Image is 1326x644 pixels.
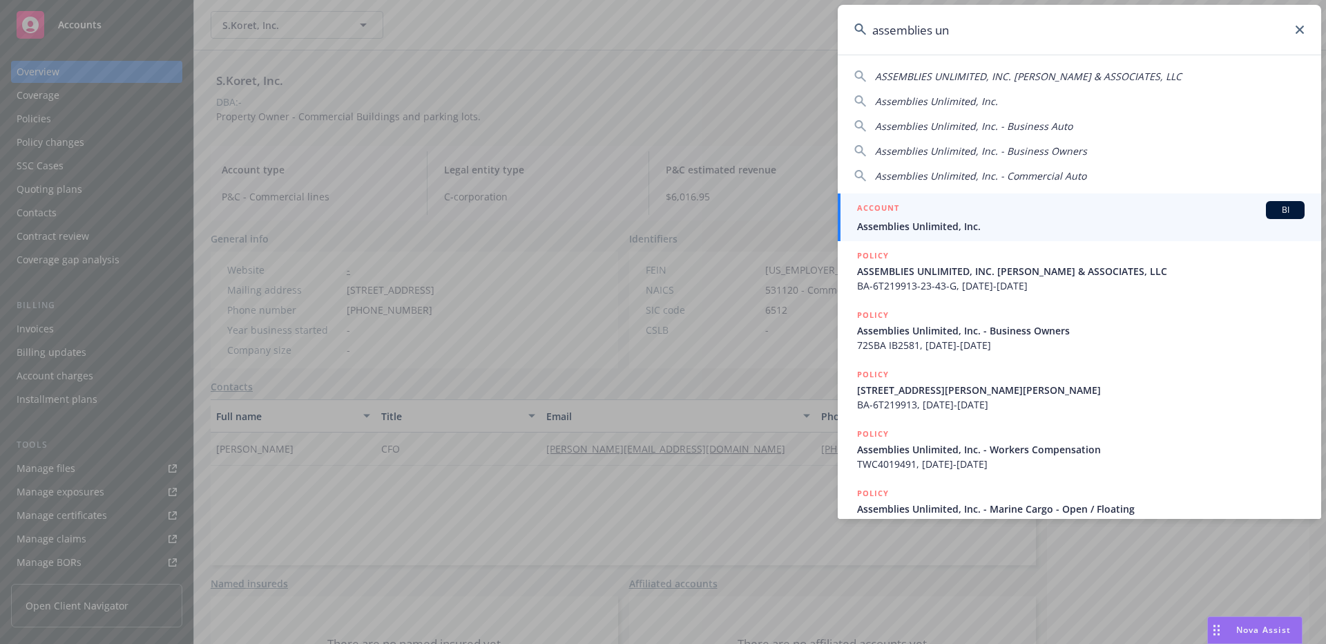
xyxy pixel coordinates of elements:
[857,249,889,263] h5: POLICY
[875,169,1086,182] span: Assemblies Unlimited, Inc. - Commercial Auto
[857,383,1305,397] span: [STREET_ADDRESS][PERSON_NAME][PERSON_NAME]
[875,144,1087,158] span: Assemblies Unlimited, Inc. - Business Owners
[838,301,1321,360] a: POLICYAssemblies Unlimited, Inc. - Business Owners72SBA IB2581, [DATE]-[DATE]
[857,323,1305,338] span: Assemblies Unlimited, Inc. - Business Owners
[857,264,1305,278] span: ASSEMBLIES UNLIMITED, INC. [PERSON_NAME] & ASSOCIATES, LLC
[1207,616,1303,644] button: Nova Assist
[857,219,1305,234] span: Assemblies Unlimited, Inc.
[857,442,1305,457] span: Assemblies Unlimited, Inc. - Workers Compensation
[857,486,889,500] h5: POLICY
[1271,204,1299,216] span: BI
[857,201,899,218] h5: ACCOUNT
[857,308,889,322] h5: POLICY
[857,368,889,381] h5: POLICY
[838,479,1321,538] a: POLICYAssemblies Unlimited, Inc. - Marine Cargo - Open / FloatingOC248716, [DATE]-[DATE]
[875,70,1182,83] span: ASSEMBLIES UNLIMITED, INC. [PERSON_NAME] & ASSOCIATES, LLC
[875,95,998,108] span: Assemblies Unlimited, Inc.
[857,502,1305,516] span: Assemblies Unlimited, Inc. - Marine Cargo - Open / Floating
[857,338,1305,352] span: 72SBA IB2581, [DATE]-[DATE]
[857,457,1305,471] span: TWC4019491, [DATE]-[DATE]
[838,360,1321,419] a: POLICY[STREET_ADDRESS][PERSON_NAME][PERSON_NAME]BA-6T219913, [DATE]-[DATE]
[857,427,889,441] h5: POLICY
[1236,624,1291,636] span: Nova Assist
[1208,617,1225,643] div: Drag to move
[838,5,1321,55] input: Search...
[857,397,1305,412] span: BA-6T219913, [DATE]-[DATE]
[875,120,1073,133] span: Assemblies Unlimited, Inc. - Business Auto
[838,241,1321,301] a: POLICYASSEMBLIES UNLIMITED, INC. [PERSON_NAME] & ASSOCIATES, LLCBA-6T219913-23-43-G, [DATE]-[DATE]
[838,193,1321,241] a: ACCOUNTBIAssemblies Unlimited, Inc.
[838,419,1321,479] a: POLICYAssemblies Unlimited, Inc. - Workers CompensationTWC4019491, [DATE]-[DATE]
[857,278,1305,293] span: BA-6T219913-23-43-G, [DATE]-[DATE]
[857,516,1305,531] span: OC248716, [DATE]-[DATE]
